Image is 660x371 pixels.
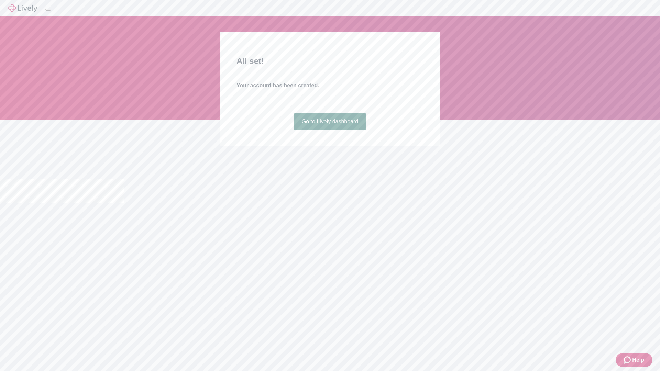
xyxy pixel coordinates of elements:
[616,353,652,367] button: Zendesk support iconHelp
[294,113,367,130] a: Go to Lively dashboard
[624,356,632,364] svg: Zendesk support icon
[8,4,37,12] img: Lively
[632,356,644,364] span: Help
[45,9,51,11] button: Log out
[236,55,423,67] h2: All set!
[236,81,423,90] h4: Your account has been created.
